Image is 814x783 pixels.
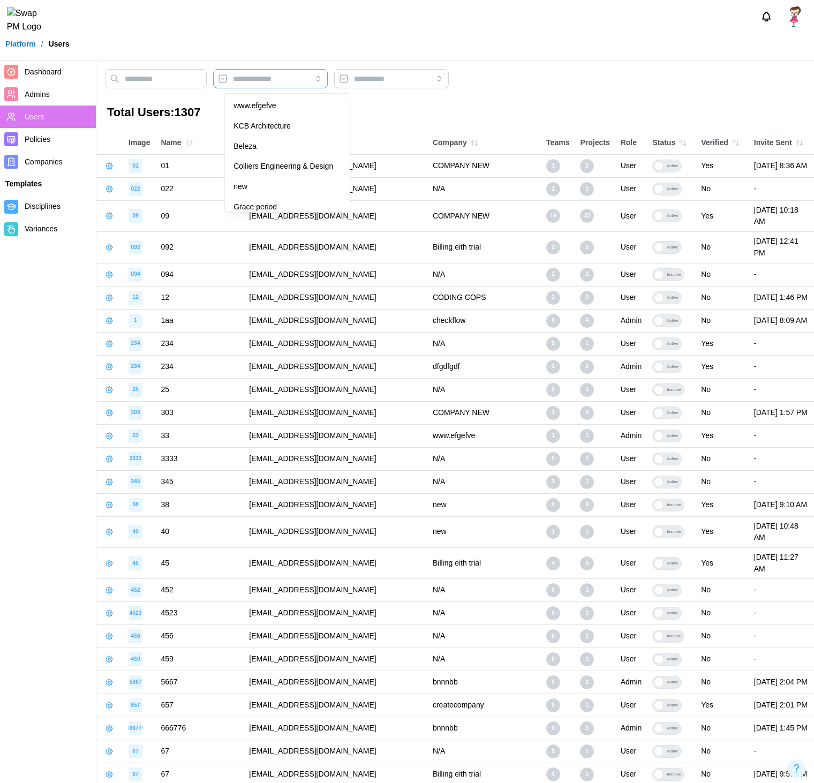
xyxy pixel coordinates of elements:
[427,332,541,355] td: N/A
[161,699,238,711] div: 657
[580,182,594,196] div: 1
[227,156,348,177] div: Colliers Engineering & Design
[25,135,50,144] span: Policies
[664,499,684,511] div: Inactive
[580,652,594,666] div: 1
[129,452,142,466] div: image
[664,292,681,304] div: Active
[664,453,681,465] div: Active
[161,210,238,222] div: 09
[244,547,427,578] td: [EMAIL_ADDRESS][DOMAIN_NAME]
[749,579,814,602] td: -
[427,470,541,493] td: N/A
[433,135,536,150] div: Company
[546,137,569,149] div: Teams
[580,383,594,397] div: 1
[427,493,541,516] td: new
[546,629,560,643] div: 0
[652,135,690,150] div: Status
[749,470,814,493] td: -
[546,606,560,620] div: 0
[161,384,238,396] div: 25
[129,744,142,758] div: image
[580,698,594,712] div: 1
[546,240,560,254] div: 2
[129,383,142,397] div: image
[129,675,142,689] div: image
[664,653,681,665] div: Active
[244,470,427,493] td: [EMAIL_ADDRESS][DOMAIN_NAME]
[696,625,749,648] td: No
[129,556,142,570] div: image
[749,332,814,355] td: -
[546,291,560,305] div: 2
[161,676,238,688] div: 5667
[580,721,594,735] div: 3
[696,232,749,263] td: No
[244,286,427,309] td: [EMAIL_ADDRESS][DOMAIN_NAME]
[25,112,44,121] span: Users
[161,653,238,665] div: 459
[749,309,814,332] td: [DATE] 8:09 AM
[749,547,814,578] td: [DATE] 11:27 AM
[664,407,681,419] div: Active
[621,269,642,281] div: User
[621,430,642,442] div: Admin
[129,137,150,149] div: Image
[244,332,427,355] td: [EMAIL_ADDRESS][DOMAIN_NAME]
[546,182,560,196] div: 1
[696,447,749,470] td: No
[580,556,594,570] div: 5
[161,499,238,511] div: 38
[749,671,814,694] td: [DATE] 2:04 PM
[427,602,541,625] td: N/A
[664,476,681,488] div: Active
[749,177,814,200] td: -
[427,648,541,671] td: N/A
[580,406,594,420] div: 3
[621,453,642,465] div: User
[664,746,681,757] div: Active
[427,717,541,740] td: bnnnbb
[427,625,541,648] td: N/A
[427,424,541,447] td: www.efgefve
[621,361,642,373] div: Admin
[580,429,594,443] div: 1
[161,722,238,734] div: 666776
[161,584,238,596] div: 452
[696,516,749,547] td: Yes
[580,744,594,758] div: 1
[621,242,642,253] div: User
[129,629,142,643] div: image
[427,309,541,332] td: checkflow
[664,607,681,619] div: Active
[580,314,594,328] div: 4
[244,447,427,470] td: [EMAIL_ADDRESS][DOMAIN_NAME]
[580,452,594,466] div: 1
[749,625,814,648] td: -
[25,90,50,99] span: Admins
[621,407,642,419] div: User
[664,630,684,642] div: Inactive
[696,154,749,177] td: Yes
[749,154,814,177] td: [DATE] 8:36 AM
[664,269,684,281] div: Inactive
[749,378,814,401] td: -
[227,116,348,137] div: KCB Architecture
[129,767,142,781] div: image
[701,135,743,150] div: Verified
[580,525,594,539] div: 1
[696,602,749,625] td: No
[129,240,142,254] div: image
[696,493,749,516] td: Yes
[427,694,541,717] td: createcompany
[427,401,541,424] td: COMPANY NEW
[696,424,749,447] td: Yes
[580,767,594,781] div: 1
[161,292,238,304] div: 12
[785,6,805,27] a: SShetty platform admin
[244,625,427,648] td: [EMAIL_ADDRESS][DOMAIN_NAME]
[107,104,803,121] h3: Total Users: 1307
[754,135,809,150] div: Invite Sent
[621,676,642,688] div: Admin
